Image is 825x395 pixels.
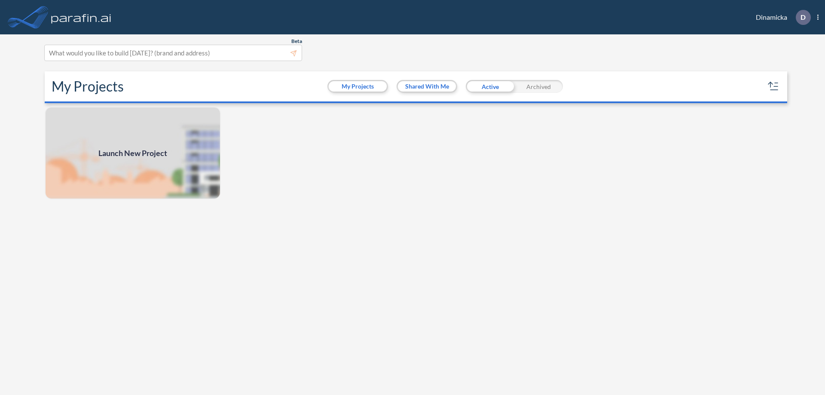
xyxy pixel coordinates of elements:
[45,107,221,199] a: Launch New Project
[801,13,806,21] p: D
[743,10,819,25] div: Dinamicka
[767,80,780,93] button: sort
[398,81,456,92] button: Shared With Me
[45,107,221,199] img: add
[52,78,124,95] h2: My Projects
[49,9,113,26] img: logo
[329,81,387,92] button: My Projects
[98,147,167,159] span: Launch New Project
[466,80,514,93] div: Active
[514,80,563,93] div: Archived
[291,38,302,45] span: Beta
